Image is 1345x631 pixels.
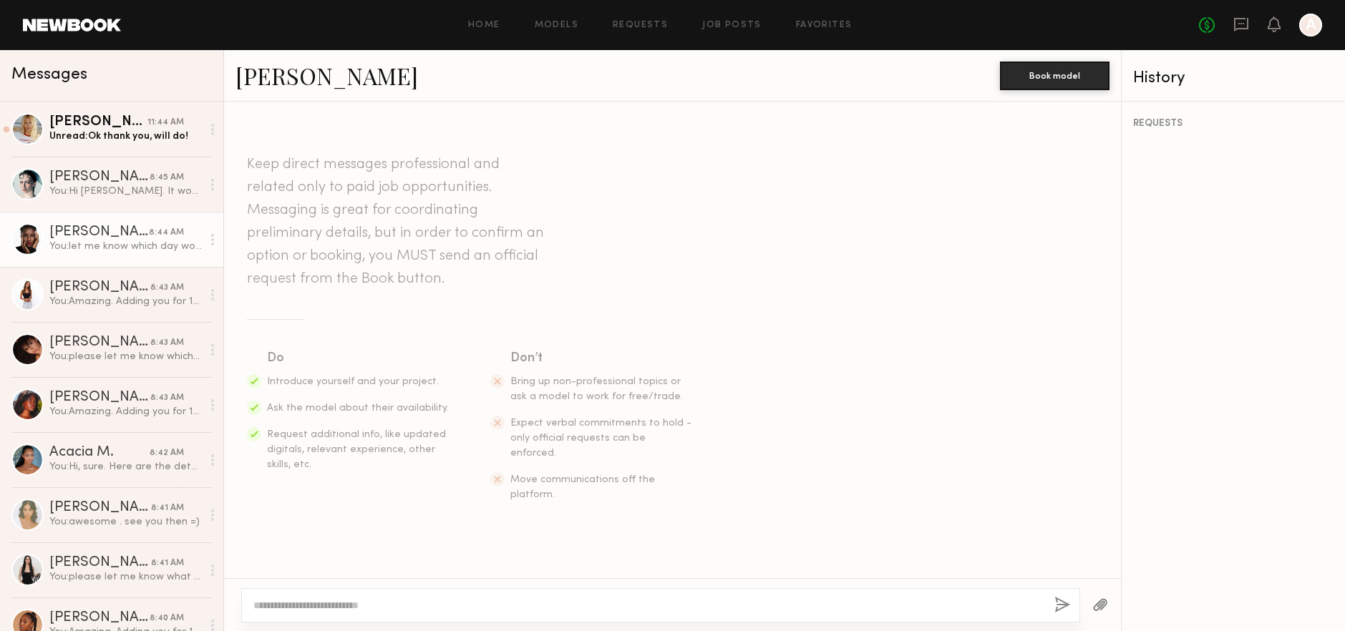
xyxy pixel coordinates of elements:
div: You: Amazing. Adding you for 10/7 or 10/8! Our photoshoot will be more focused on the product on ... [49,295,202,308]
a: Book model [1000,69,1109,81]
span: Introduce yourself and your project. [267,377,439,386]
span: Expect verbal commitments to hold - only official requests can be enforced. [510,419,691,458]
a: Home [468,21,500,30]
div: You: awesome . see you then =) [49,515,202,529]
a: Requests [613,21,668,30]
div: 8:43 AM [150,336,184,350]
a: Favorites [796,21,853,30]
a: A [1299,14,1322,36]
div: [PERSON_NAME] [49,115,147,129]
div: [PERSON_NAME] [49,501,151,515]
div: Acacia M. [49,446,150,460]
div: 8:40 AM [150,612,184,625]
div: 8:41 AM [151,557,184,570]
div: Do [267,348,450,368]
span: Bring up non-professional topics or ask a model to work for free/trade. [510,377,683,401]
div: History [1133,70,1334,87]
div: 8:44 AM [149,226,184,240]
div: You: please let me know which day works for you, so I can go ahead and add you to the list [49,350,202,363]
div: [PERSON_NAME] [49,556,151,570]
div: [PERSON_NAME] [49,611,150,625]
div: You: Hi [PERSON_NAME]. It would be amazing if you can send in photos/ videos of your legs? Our ma... [49,185,202,198]
div: 8:41 AM [151,502,184,515]
a: [PERSON_NAME] [236,60,418,91]
div: 8:42 AM [150,446,184,460]
div: You: Amazing. Adding you for 10/8! Our photoshoot will be more focused on the product on the foot... [49,405,202,419]
span: Request additional info, like updated digitals, relevant experience, other skills, etc. [267,430,446,469]
span: Ask the model about their availability. [267,403,449,413]
span: Messages [11,67,87,83]
div: [PERSON_NAME] [49,170,150,185]
div: [PERSON_NAME] [49,280,150,295]
div: You: let me know which day works for you, so I can go ahead and add you to the list [49,240,202,253]
a: Models [535,21,578,30]
a: Job Posts [702,21,762,30]
div: REQUESTS [1133,119,1334,129]
div: 8:43 AM [150,391,184,405]
div: [PERSON_NAME] [49,391,150,405]
div: 8:43 AM [150,281,184,295]
header: Keep direct messages professional and related only to paid job opportunities. Messaging is great ... [247,153,548,290]
div: Don’t [510,348,694,368]
div: 8:45 AM [150,171,184,185]
div: [PERSON_NAME] [49,336,150,350]
div: You: Hi, sure. Here are the details for the casting. Our photoshoot will be more focused on the p... [49,460,202,474]
button: Book model [1000,62,1109,90]
span: Move communications off the platform. [510,475,655,499]
div: 11:44 AM [147,116,184,129]
div: [PERSON_NAME] [49,225,149,240]
div: Unread: Ok thank you, will do! [49,129,202,143]
div: You: please let me know what day you can come in, I will go ahead and add you [49,570,202,584]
